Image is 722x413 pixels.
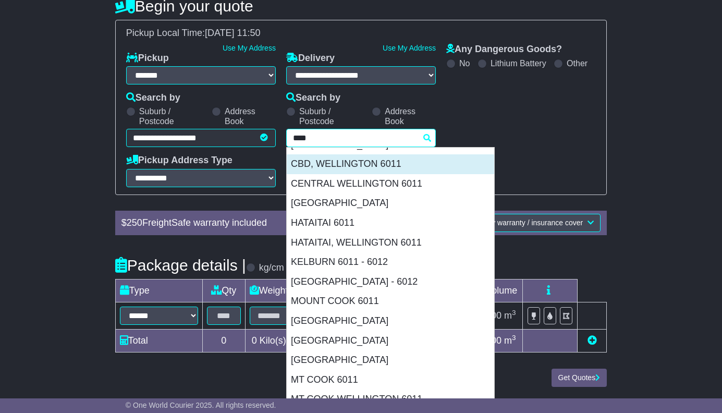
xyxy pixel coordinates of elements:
label: Address Book [225,106,276,126]
div: [GEOGRAPHIC_DATA] - 6012 [287,272,494,292]
td: Total [115,330,202,353]
button: Increase my warranty / insurance cover [449,214,601,232]
span: m [504,310,516,321]
div: MT COOK WELLINGTON 6011 [287,390,494,409]
label: Pickup [126,53,169,64]
a: Use My Address [223,44,276,52]
label: Any Dangerous Goods? [446,44,562,55]
label: Lithium Battery [491,58,546,68]
label: No [459,58,470,68]
span: © One World Courier 2025. All rights reserved. [126,401,276,409]
td: Weight [245,280,292,302]
label: Suburb / Postcode [139,106,206,126]
span: [DATE] 11:50 [205,28,261,38]
div: [GEOGRAPHIC_DATA] [287,193,494,213]
td: Kilo(s) [245,330,292,353]
td: 0 [202,330,245,353]
label: Pickup Address Type [126,155,232,166]
label: Suburb / Postcode [299,106,366,126]
div: [GEOGRAPHIC_DATA] [287,350,494,370]
div: $ FreightSafe warranty included [116,217,364,229]
label: Delivery [286,53,335,64]
label: Address Book [385,106,436,126]
span: Increase my warranty / insurance cover [456,218,583,227]
sup: 3 [512,334,516,342]
label: Other [567,58,588,68]
div: CENTRAL WELLINGTON 6011 [287,174,494,194]
div: Pickup Local Time: [121,28,601,39]
div: HATAITAI 6011 [287,213,494,233]
label: Search by [126,92,180,104]
div: MOUNT COOK 6011 [287,291,494,311]
button: Get Quotes [552,369,607,387]
h4: Package details | [115,257,246,274]
label: kg/cm [259,262,284,274]
div: MT COOK 6011 [287,370,494,390]
div: HATAITAI, WELLINGTON 6011 [287,233,494,253]
a: Use My Address [383,44,436,52]
td: Qty [202,280,245,302]
span: 250 [127,217,142,228]
a: Add new item [588,335,597,346]
span: 0 [252,335,257,346]
div: CBD, WELLINGTON 6011 [287,154,494,174]
div: KELBURN 6011 - 6012 [287,252,494,272]
div: [GEOGRAPHIC_DATA] [287,331,494,351]
td: Type [115,280,202,302]
td: Volume [471,280,523,302]
div: [GEOGRAPHIC_DATA] [287,311,494,331]
span: m [504,335,516,346]
sup: 3 [512,309,516,317]
label: Search by [286,92,340,104]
